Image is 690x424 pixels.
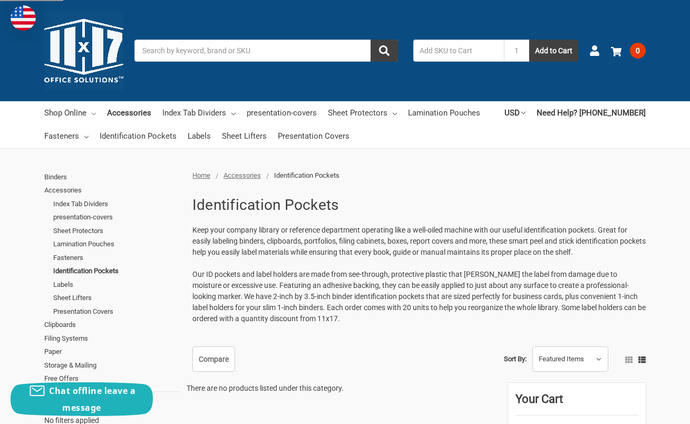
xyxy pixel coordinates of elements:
a: Home [192,171,210,179]
button: Chat offline leave a message [11,382,153,416]
input: Search by keyword, brand or SKU [134,40,398,62]
img: duty and tax information for United States [11,5,36,31]
h1: Identification Pockets [192,191,339,219]
a: Shop Online [44,101,96,124]
span: 0 [630,43,646,59]
label: Sort By: [504,351,527,367]
a: Index Tab Dividers [162,101,236,124]
a: 0 [611,37,646,64]
span: Our ID pockets and label holders are made from see-through, protective plastic that [PERSON_NAME]... [192,270,646,323]
a: presentation-covers [53,210,181,224]
a: Sheet Protectors [328,101,397,124]
a: Labels [53,278,181,292]
a: USD [504,101,526,124]
input: Add SKU to Cart [413,40,504,62]
a: Free Offers [44,372,181,386]
a: Fasteners [53,251,181,265]
button: Add to Cart [529,40,578,62]
a: Presentation Covers [278,124,349,148]
span: Identification Pockets [274,171,339,179]
span: Keep your company library or reference department operating like a well-oiled machine with our us... [192,226,646,256]
a: Presentation Covers [53,305,181,319]
a: Lamination Pouches [53,237,181,251]
a: Identification Pockets [53,264,181,278]
a: Filing Systems [44,332,181,345]
p: There are no products listed under this category. [187,383,344,394]
a: Accessories [44,184,181,197]
a: Paper [44,345,181,359]
a: Sheet Lifters [53,291,181,305]
span: Chat offline leave a message [49,385,135,413]
div: Your Cart [516,390,638,416]
a: Sheet Lifters [222,124,267,148]
a: Labels [188,124,211,148]
a: Lamination Pouches [408,101,480,124]
img: 11x17.com [44,11,123,90]
a: Compare [192,346,235,372]
a: Sheet Protectors [53,224,181,238]
a: Accessories [223,171,261,179]
a: Accessories [107,101,151,124]
a: Storage & Mailing [44,359,181,372]
a: Identification Pockets [100,124,177,148]
a: presentation-covers [247,101,317,124]
a: Index Tab Dividers [53,197,181,211]
a: Clipboards [44,318,181,332]
iframe: Google Customer Reviews [603,396,690,424]
a: Fasteners [44,124,89,148]
a: Binders [44,170,181,184]
a: Need Help? [PHONE_NUMBER] [537,101,646,124]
